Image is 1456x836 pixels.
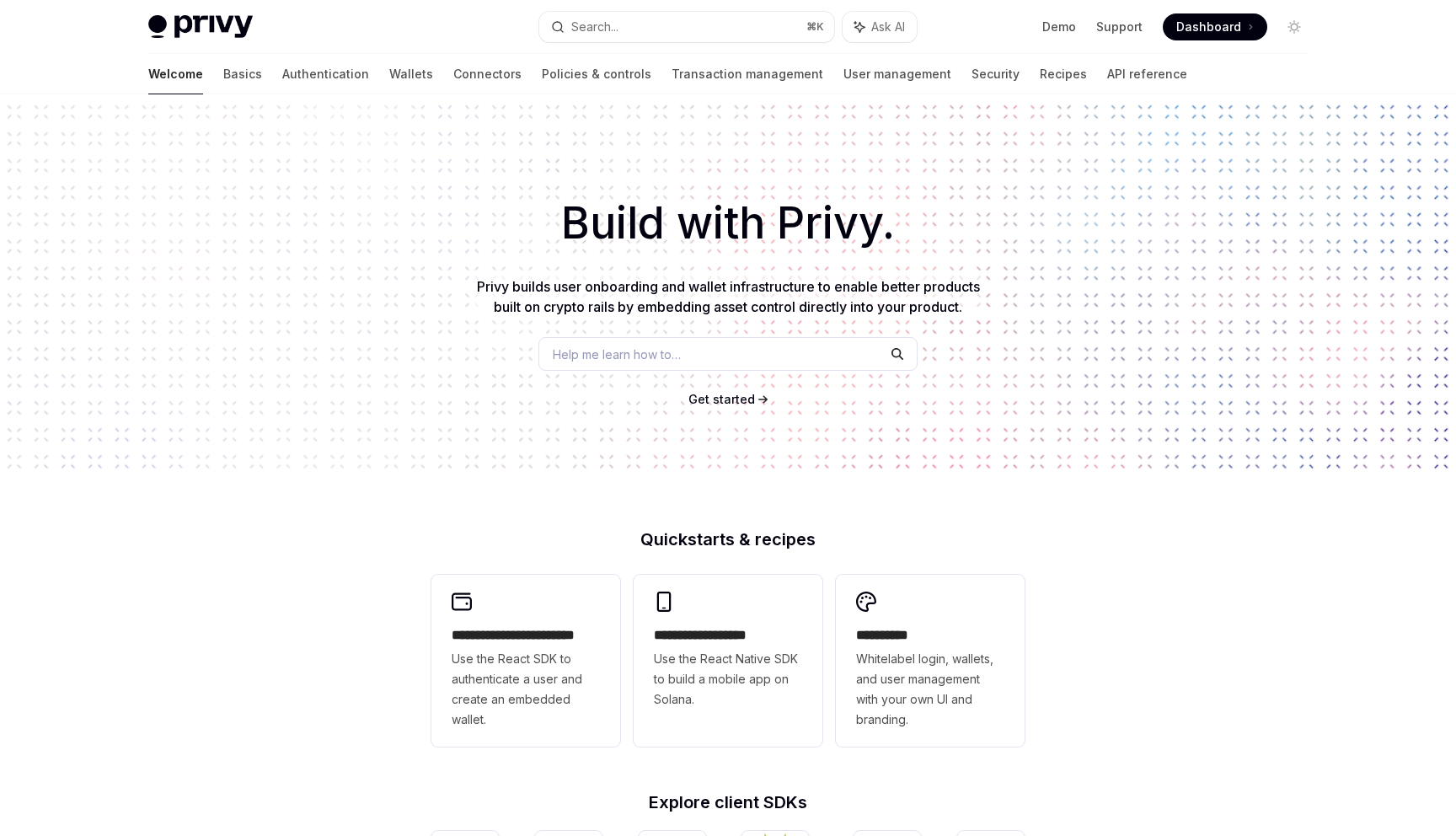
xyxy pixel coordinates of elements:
img: light logo [148,15,253,39]
a: Policies & controls [542,54,651,94]
a: API reference [1107,54,1187,94]
a: User management [843,54,951,94]
span: ⌘ K [806,20,824,34]
h2: Quickstarts & recipes [431,531,1025,548]
span: Ask AI [871,19,905,35]
a: Welcome [148,54,203,94]
a: Authentication [282,54,369,94]
a: Dashboard [1163,13,1267,40]
a: Transaction management [672,54,823,94]
a: Wallets [389,54,433,94]
a: **** **** **** ***Use the React Native SDK to build a mobile app on Solana. [634,575,822,747]
a: Support [1096,19,1143,35]
button: Toggle dark mode [1281,13,1308,40]
span: Privy builds user onboarding and wallet infrastructure to enable better products built on crypto ... [477,278,980,315]
a: Demo [1042,19,1076,35]
span: Whitelabel login, wallets, and user management with your own UI and branding. [856,649,1004,730]
span: Use the React Native SDK to build a mobile app on Solana. [654,649,802,710]
span: Dashboard [1176,19,1241,35]
a: Get started [688,391,755,408]
a: **** *****Whitelabel login, wallets, and user management with your own UI and branding. [836,575,1025,747]
span: Help me learn how to… [553,346,681,363]
span: Get started [688,392,755,406]
span: Use the React SDK to authenticate a user and create an embedded wallet. [452,649,600,730]
h2: Explore client SDKs [431,794,1025,811]
div: Search... [571,17,618,37]
button: Ask AI [843,12,917,42]
a: Basics [223,54,262,94]
a: Recipes [1040,54,1087,94]
button: Search...⌘K [539,12,834,42]
h1: Build with Privy. [27,190,1429,256]
a: Connectors [453,54,522,94]
a: Security [972,54,1020,94]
